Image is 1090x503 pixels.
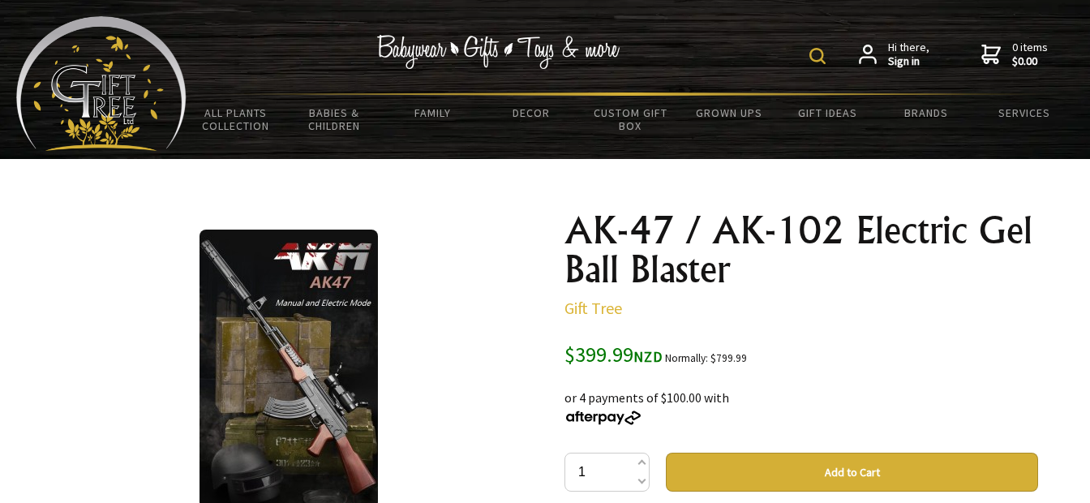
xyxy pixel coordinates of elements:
span: NZD [633,347,663,366]
img: Babyware - Gifts - Toys and more... [16,16,187,151]
small: Normally: $799.99 [665,351,747,365]
a: Gift Tree [564,298,622,318]
a: Gift Ideas [778,96,877,130]
a: Decor [483,96,581,130]
h1: AK-47 / AK-102 Electric Gel Ball Blaster [564,211,1038,289]
a: Babies & Children [285,96,384,143]
img: product search [809,48,826,64]
a: Family [384,96,483,130]
a: Hi there,Sign in [859,41,929,69]
span: 0 items [1012,40,1048,69]
button: Add to Cart [666,453,1038,492]
a: All Plants Collection [187,96,285,143]
span: $399.99 [564,341,663,368]
a: 0 items$0.00 [981,41,1048,69]
a: Services [976,96,1075,130]
strong: Sign in [888,54,929,69]
span: Hi there, [888,41,929,69]
div: or 4 payments of $100.00 with [564,368,1038,427]
img: Afterpay [564,411,642,425]
a: Grown Ups [680,96,779,130]
img: Babywear - Gifts - Toys & more [376,35,620,69]
a: Brands [877,96,976,130]
strong: $0.00 [1012,54,1048,69]
a: Custom Gift Box [581,96,680,143]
